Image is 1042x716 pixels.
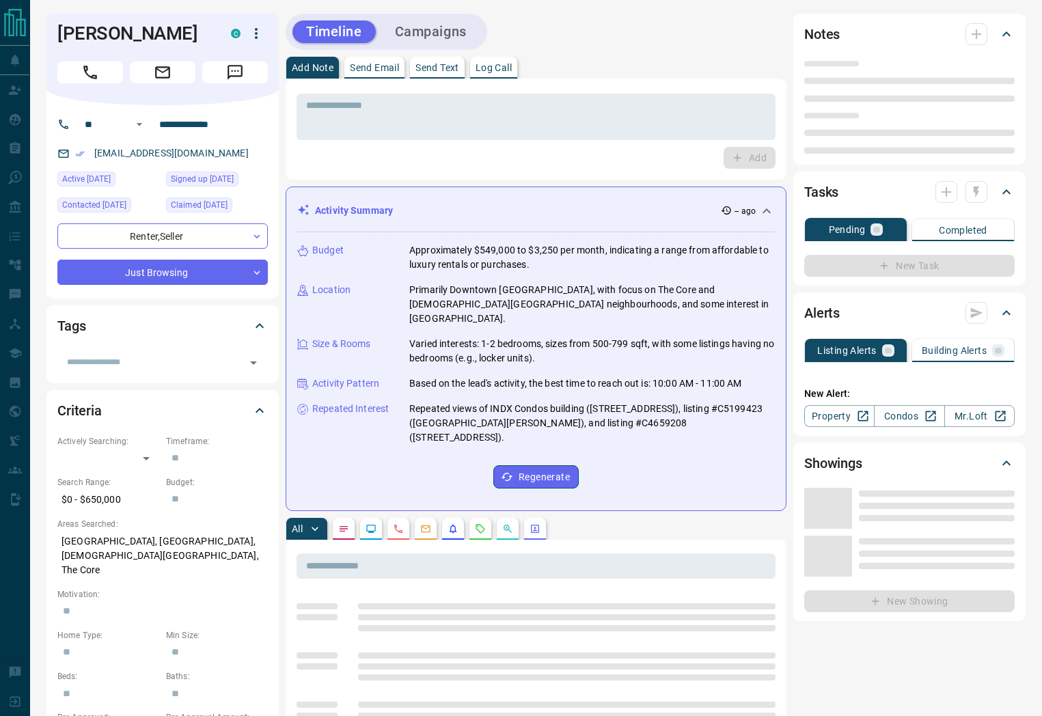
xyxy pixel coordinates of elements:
[57,223,268,249] div: Renter , Seller
[57,435,159,447] p: Actively Searching:
[829,225,866,234] p: Pending
[57,488,159,511] p: $0 - $650,000
[804,405,875,427] a: Property
[312,337,371,351] p: Size & Rooms
[409,402,775,445] p: Repeated views of INDX Condos building ([STREET_ADDRESS]), listing #C5199423 ([GEOGRAPHIC_DATA][P...
[312,283,351,297] p: Location
[297,198,775,223] div: Activity Summary-- ago
[804,297,1015,329] div: Alerts
[804,181,838,203] h2: Tasks
[393,523,404,534] svg: Calls
[338,523,349,534] svg: Notes
[415,63,459,72] p: Send Text
[166,629,268,642] p: Min Size:
[493,465,579,488] button: Regenerate
[171,198,228,212] span: Claimed [DATE]
[57,629,159,642] p: Home Type:
[57,315,85,337] h2: Tags
[292,20,376,43] button: Timeline
[409,337,775,366] p: Varied interests: 1-2 bedrooms, sizes from 500-799 sqft, with some listings having no bedrooms (e...
[57,518,268,530] p: Areas Searched:
[166,171,268,191] div: Sat Aug 06 2016
[57,670,159,683] p: Beds:
[409,243,775,272] p: Approximately $549,000 to $3,250 per month, indicating a range from affordable to luxury rentals ...
[804,387,1015,401] p: New Alert:
[312,376,379,391] p: Activity Pattern
[922,346,987,355] p: Building Alerts
[804,18,1015,51] div: Notes
[476,63,512,72] p: Log Call
[57,530,268,581] p: [GEOGRAPHIC_DATA], [GEOGRAPHIC_DATA], [DEMOGRAPHIC_DATA][GEOGRAPHIC_DATA], The Core
[57,197,159,217] div: Wed Sep 10 2025
[874,405,944,427] a: Condos
[57,476,159,488] p: Search Range:
[202,61,268,83] span: Message
[244,353,263,372] button: Open
[804,176,1015,208] div: Tasks
[231,29,241,38] div: condos.ca
[312,402,389,416] p: Repeated Interest
[409,283,775,326] p: Primarily Downtown [GEOGRAPHIC_DATA], with focus on The Core and [DEMOGRAPHIC_DATA][GEOGRAPHIC_DA...
[502,523,513,534] svg: Opportunities
[131,116,148,133] button: Open
[804,447,1015,480] div: Showings
[381,20,480,43] button: Campaigns
[57,171,159,191] div: Sun Sep 14 2025
[448,523,458,534] svg: Listing Alerts
[62,198,126,212] span: Contacted [DATE]
[292,63,333,72] p: Add Note
[939,225,987,235] p: Completed
[57,394,268,427] div: Criteria
[944,405,1015,427] a: Mr.Loft
[166,435,268,447] p: Timeframe:
[804,302,840,324] h2: Alerts
[420,523,431,534] svg: Emails
[57,400,102,422] h2: Criteria
[817,346,877,355] p: Listing Alerts
[409,376,742,391] p: Based on the lead's activity, the best time to reach out is: 10:00 AM - 11:00 AM
[735,205,756,217] p: -- ago
[804,23,840,45] h2: Notes
[315,204,393,218] p: Activity Summary
[530,523,540,534] svg: Agent Actions
[57,260,268,285] div: Just Browsing
[166,670,268,683] p: Baths:
[475,523,486,534] svg: Requests
[166,197,268,217] div: Sat Aug 06 2016
[350,63,399,72] p: Send Email
[292,524,303,534] p: All
[57,309,268,342] div: Tags
[62,172,111,186] span: Active [DATE]
[94,148,249,159] a: [EMAIL_ADDRESS][DOMAIN_NAME]
[75,149,85,159] svg: Email Verified
[130,61,195,83] span: Email
[57,588,268,601] p: Motivation:
[166,476,268,488] p: Budget:
[804,452,862,474] h2: Showings
[57,61,123,83] span: Call
[57,23,210,44] h1: [PERSON_NAME]
[366,523,376,534] svg: Lead Browsing Activity
[171,172,234,186] span: Signed up [DATE]
[312,243,344,258] p: Budget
